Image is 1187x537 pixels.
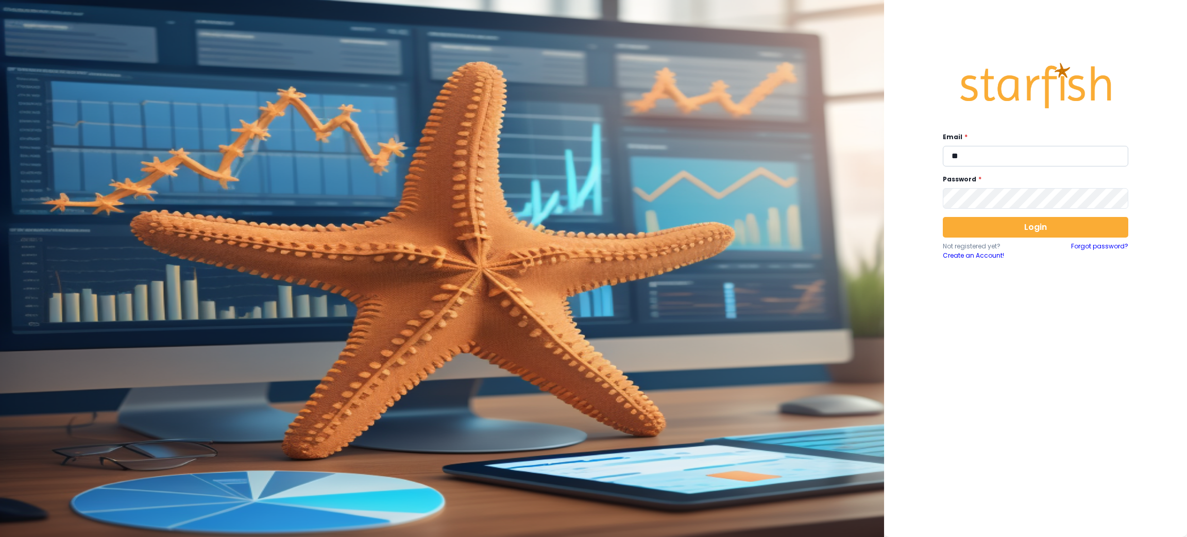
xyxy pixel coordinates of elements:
[958,53,1113,118] img: Logo.42cb71d561138c82c4ab.png
[943,251,1036,260] a: Create an Account!
[943,242,1036,251] p: Not registered yet?
[943,217,1128,238] button: Login
[943,175,1122,184] label: Password
[943,132,1122,142] label: Email
[1071,242,1128,260] a: Forgot password?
